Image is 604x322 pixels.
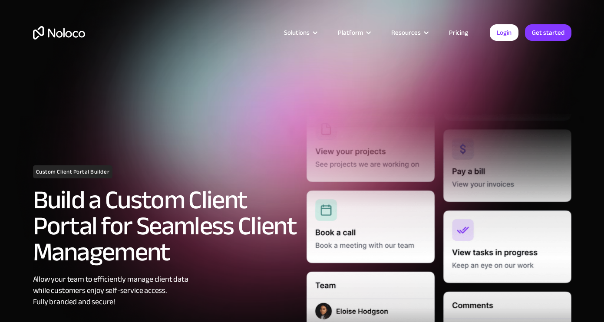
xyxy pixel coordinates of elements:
[438,27,479,38] a: Pricing
[33,165,113,178] h1: Custom Client Portal Builder
[391,27,421,38] div: Resources
[380,27,438,38] div: Resources
[327,27,380,38] div: Platform
[33,187,298,265] h2: Build a Custom Client Portal for Seamless Client Management
[284,27,310,38] div: Solutions
[490,24,518,41] a: Login
[33,26,85,39] a: home
[525,24,571,41] a: Get started
[338,27,363,38] div: Platform
[273,27,327,38] div: Solutions
[33,274,298,308] div: Allow your team to efficiently manage client data while customers enjoy self-service access. Full...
